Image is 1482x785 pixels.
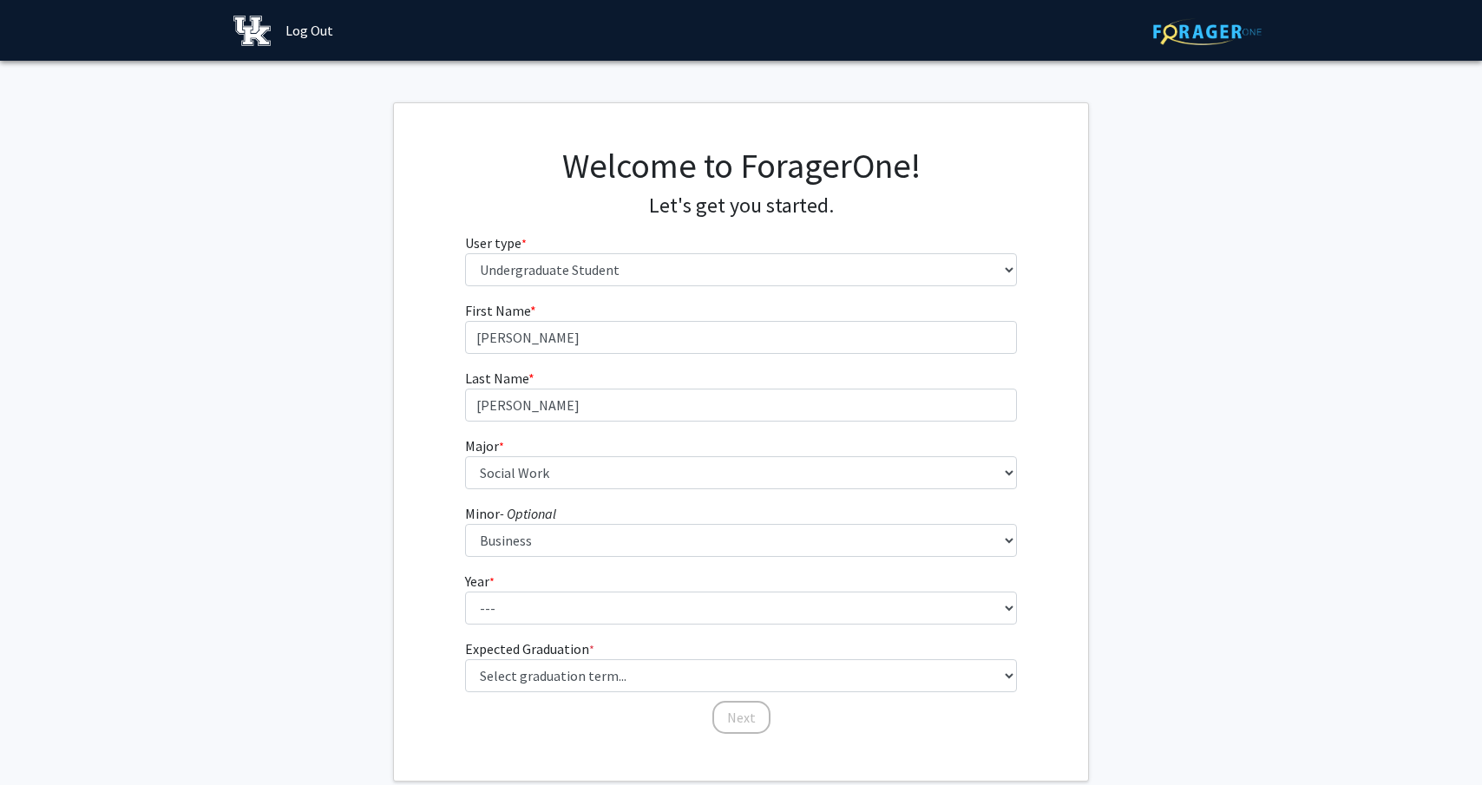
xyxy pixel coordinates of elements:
h1: Welcome to ForagerOne! [465,145,1018,186]
label: Major [465,435,504,456]
label: Expected Graduation [465,638,594,659]
label: Minor [465,503,556,524]
span: First Name [465,302,530,319]
label: User type [465,232,527,253]
img: ForagerOne Logo [1153,18,1262,45]
label: Year [465,571,495,592]
img: University of Kentucky Logo [233,16,271,46]
h4: Let's get you started. [465,193,1018,219]
span: Last Name [465,370,528,387]
button: Next [712,701,771,734]
i: - Optional [500,505,556,522]
iframe: Chat [13,707,74,772]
